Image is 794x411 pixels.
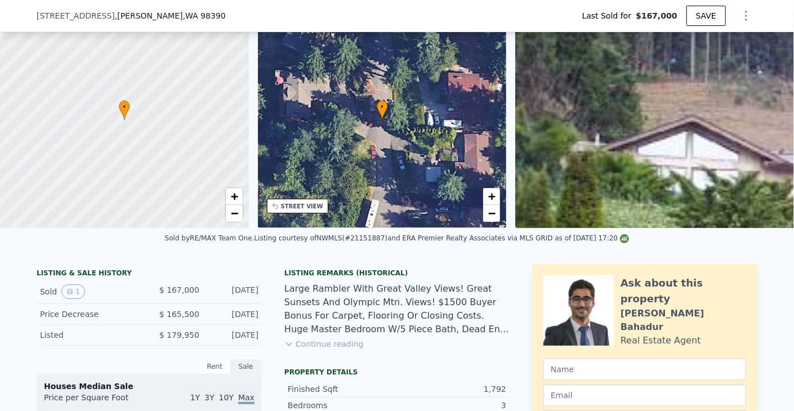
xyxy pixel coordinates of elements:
[190,393,200,402] span: 1Y
[543,385,746,406] input: Email
[44,392,149,410] div: Price per Square Foot
[40,284,140,299] div: Sold
[621,334,701,347] div: Real Estate Agent
[620,234,629,243] img: NWMLS Logo
[255,234,630,242] div: Listing courtesy of NWMLS (#21151887) and ERA Premier Realty Associates via MLS GRID as of [DATE]...
[208,329,258,341] div: [DATE]
[636,10,677,21] span: $167,000
[582,10,636,21] span: Last Sold for
[377,100,388,120] div: •
[284,269,510,278] div: Listing Remarks (Historical)
[621,275,746,307] div: Ask about this property
[621,307,746,334] div: [PERSON_NAME] Bahadur
[735,5,757,27] button: Show Options
[483,188,500,205] a: Zoom in
[288,383,397,395] div: Finished Sqft
[204,393,214,402] span: 3Y
[543,359,746,380] input: Name
[208,309,258,320] div: [DATE]
[230,206,238,220] span: −
[281,202,323,211] div: STREET VIEW
[226,188,243,205] a: Zoom in
[165,234,255,242] div: Sold by RE/MAX Team One .
[397,400,506,411] div: 3
[37,269,262,280] div: LISTING & SALE HISTORY
[284,282,510,336] div: Large Rambler With Great Valley Views! Great Sunsets And Olympic Mtn. Views! $1500 Buyer Bonus Fo...
[483,205,500,222] a: Zoom out
[119,102,130,112] span: •
[119,100,130,120] div: •
[159,310,199,319] span: $ 165,500
[37,10,115,21] span: [STREET_ADDRESS]
[219,393,234,402] span: 10Y
[397,383,506,395] div: 1,792
[40,329,140,341] div: Listed
[488,206,496,220] span: −
[183,11,226,20] span: , WA 98390
[686,6,726,26] button: SAVE
[226,205,243,222] a: Zoom out
[377,102,388,112] span: •
[284,368,510,377] div: Property details
[61,284,85,299] button: View historical data
[115,10,226,21] span: , [PERSON_NAME]
[488,189,496,203] span: +
[230,359,262,374] div: Sale
[199,359,230,374] div: Rent
[159,285,199,294] span: $ 167,000
[208,284,258,299] div: [DATE]
[159,330,199,339] span: $ 179,950
[40,309,140,320] div: Price Decrease
[238,393,255,404] span: Max
[288,400,397,411] div: Bedrooms
[284,338,364,350] button: Continue reading
[44,381,255,392] div: Houses Median Sale
[230,189,238,203] span: +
